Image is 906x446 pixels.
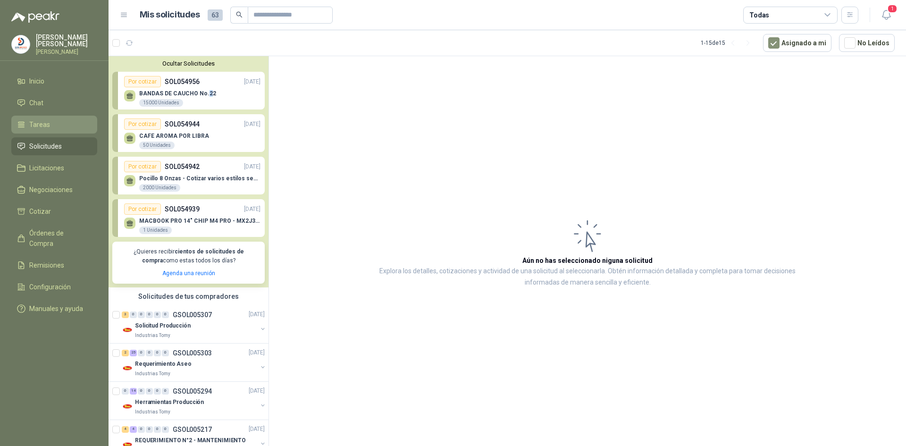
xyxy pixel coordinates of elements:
p: Explora los detalles, cotizaciones y actividad de una solicitud al seleccionarla. Obtén informaci... [363,266,812,288]
div: Ocultar SolicitudesPor cotizarSOL054956[DATE] BANDAS DE CAUCHO No.2215000 UnidadesPor cotizarSOL0... [109,56,268,287]
p: SOL054956 [165,76,200,87]
a: Por cotizarSOL054939[DATE] MACBOOK PRO 14" CHIP M4 PRO - MX2J3E/A1 Unidades [112,199,265,237]
div: 0 [146,311,153,318]
img: Company Logo [122,401,133,412]
div: Por cotizar [124,161,161,172]
div: 25 [130,350,137,356]
div: 0 [154,311,161,318]
img: Company Logo [122,362,133,374]
a: Por cotizarSOL054942[DATE] Pocillo 8 Onzas - Cotizar varios estilos según fotos adjuntas Fecha de... [112,157,265,194]
p: Requerimiento Aseo [135,360,192,369]
p: ¿Quieres recibir como estas todos los días? [118,247,259,265]
p: [PERSON_NAME] [PERSON_NAME] [36,34,97,47]
a: Cotizar [11,202,97,220]
p: Industrias Tomy [135,408,170,416]
span: Solicitudes [29,141,62,151]
a: Por cotizarSOL054956[DATE] BANDAS DE CAUCHO No.2215000 Unidades [112,72,265,109]
a: Agenda una reunión [162,270,215,277]
div: Solicitudes de tus compradores [109,287,268,305]
div: Por cotizar [124,76,161,87]
div: 0 [162,388,169,395]
a: Licitaciones [11,159,97,177]
p: MACBOOK PRO 14" CHIP M4 PRO - MX2J3E/A [139,218,260,224]
span: Licitaciones [29,163,64,173]
div: 2000 Unidades [139,184,180,192]
img: Company Logo [122,324,133,336]
p: Industrias Tomy [135,332,170,339]
div: 0 [138,350,145,356]
div: 4 [122,426,129,433]
p: [DATE] [249,348,265,357]
div: 0 [154,388,161,395]
div: 0 [146,388,153,395]
a: Remisiones [11,256,97,274]
div: 0 [146,426,153,433]
p: Industrias Tomy [135,370,170,378]
span: Chat [29,98,43,108]
p: SOL054942 [165,161,200,172]
div: 1 Unidades [139,227,172,234]
p: GSOL005294 [173,388,212,395]
p: Pocillo 8 Onzas - Cotizar varios estilos según fotos adjuntas Fecha de Entrega: 21 de Noviembre 2025 [139,175,260,182]
div: 0 [130,311,137,318]
p: [DATE] [244,205,260,214]
a: Órdenes de Compra [11,224,97,252]
button: Ocultar Solicitudes [112,60,265,67]
p: SOL054944 [165,119,200,129]
a: Inicio [11,72,97,90]
div: 0 [138,426,145,433]
span: Configuración [29,282,71,292]
a: Tareas [11,116,97,134]
p: [PERSON_NAME] [36,49,97,55]
h3: Aún no has seleccionado niguna solicitud [522,255,653,266]
span: Órdenes de Compra [29,228,88,249]
span: 1 [887,4,898,13]
span: Negociaciones [29,185,73,195]
span: search [236,11,243,18]
div: 2 [122,350,129,356]
div: 0 [162,311,169,318]
div: 15000 Unidades [139,99,183,107]
a: Por cotizarSOL054944[DATE] CAFE AROMA POR LIBRA50 Unidades [112,114,265,152]
div: 3 [122,311,129,318]
span: Inicio [29,76,44,86]
div: 0 [138,388,145,395]
div: Todas [749,10,769,20]
button: Asignado a mi [763,34,831,52]
b: cientos de solicitudes de compra [142,248,244,264]
a: 3 0 0 0 0 0 GSOL005307[DATE] Company LogoSolicitud ProducciónIndustrias Tomy [122,309,267,339]
a: Configuración [11,278,97,296]
p: [DATE] [244,77,260,86]
span: Manuales y ayuda [29,303,83,314]
div: 0 [146,350,153,356]
a: Negociaciones [11,181,97,199]
img: Logo peakr [11,11,59,23]
p: BANDAS DE CAUCHO No.22 [139,90,216,97]
p: Herramientas Producción [135,398,204,407]
div: 0 [154,426,161,433]
a: 2 25 0 0 0 0 GSOL005303[DATE] Company LogoRequerimiento AseoIndustrias Tomy [122,347,267,378]
p: [DATE] [244,162,260,171]
span: Remisiones [29,260,64,270]
div: 0 [122,388,129,395]
div: 14 [130,388,137,395]
div: 0 [154,350,161,356]
p: [DATE] [249,310,265,319]
p: REQUERIMIENTO N°2 - MANTENIMIENTO [135,436,246,445]
p: GSOL005307 [173,311,212,318]
p: GSOL005217 [173,426,212,433]
a: 0 14 0 0 0 0 GSOL005294[DATE] Company LogoHerramientas ProducciónIndustrias Tomy [122,386,267,416]
p: [DATE] [249,425,265,434]
div: 0 [138,311,145,318]
span: 63 [208,9,223,21]
button: No Leídos [839,34,895,52]
button: 1 [878,7,895,24]
span: Cotizar [29,206,51,217]
div: 4 [130,426,137,433]
img: Company Logo [12,35,30,53]
div: 1 - 15 de 15 [701,35,755,50]
p: [DATE] [249,387,265,396]
a: Chat [11,94,97,112]
div: Por cotizar [124,203,161,215]
p: SOL054939 [165,204,200,214]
